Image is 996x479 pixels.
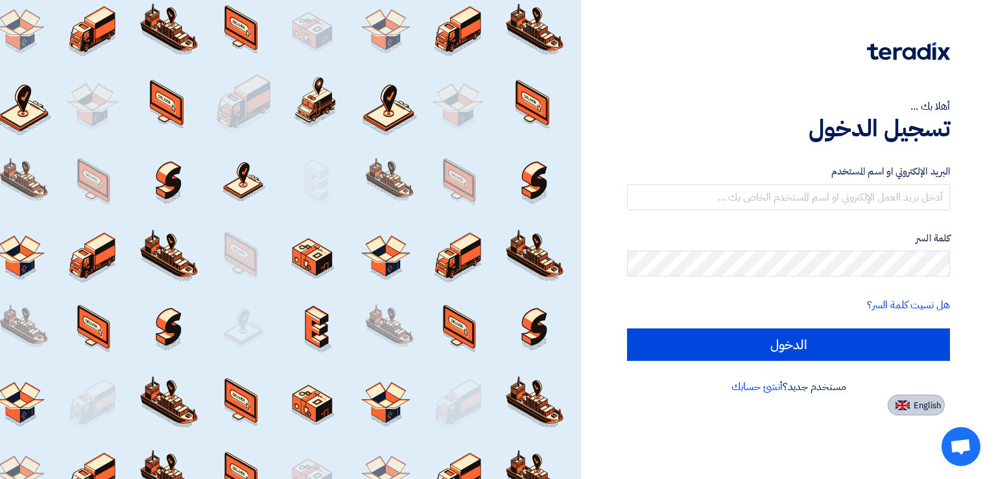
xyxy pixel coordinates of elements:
div: مستخدم جديد؟ [627,379,950,395]
img: Teradix logo [867,42,950,60]
button: English [888,395,945,415]
span: English [914,401,941,410]
h1: تسجيل الدخول [627,114,950,143]
img: en-US.png [895,400,910,410]
input: أدخل بريد العمل الإلكتروني او اسم المستخدم الخاص بك ... [627,184,950,210]
a: Open chat [942,427,980,466]
label: كلمة السر [627,231,950,246]
div: أهلا بك ... [627,99,950,114]
a: هل نسيت كلمة السر؟ [867,297,950,313]
a: أنشئ حسابك [731,379,783,395]
input: الدخول [627,328,950,361]
label: البريد الإلكتروني او اسم المستخدم [627,164,950,179]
